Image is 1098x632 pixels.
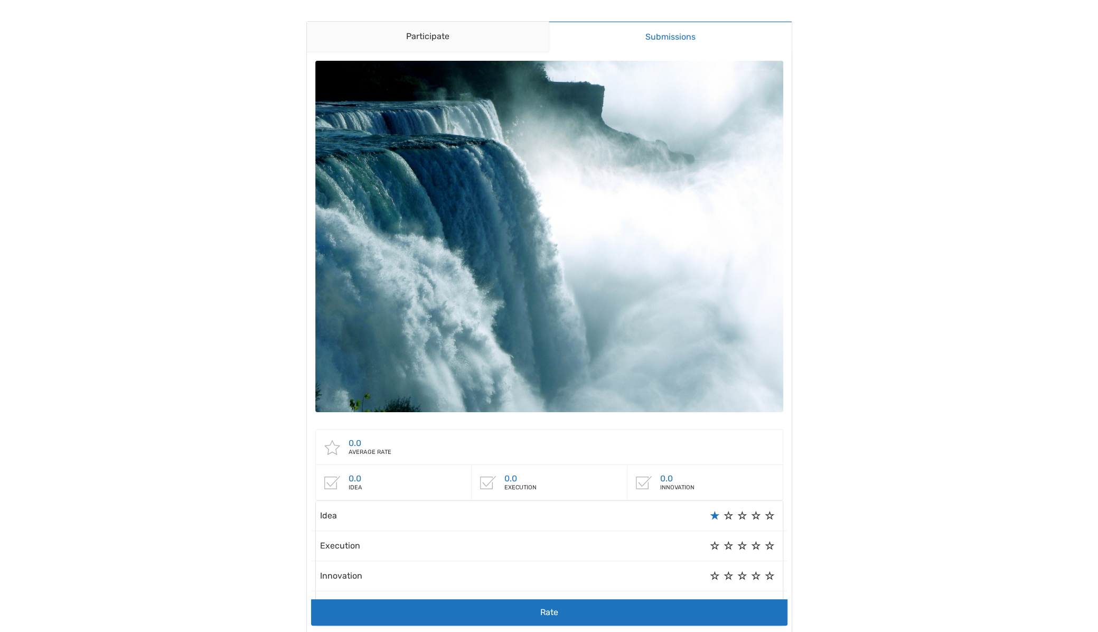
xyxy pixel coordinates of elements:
[349,449,391,456] div: Average rate
[349,484,362,491] div: Idea
[349,438,391,449] div: 0.0
[504,473,537,484] div: 0.0
[349,473,362,484] div: 0.0
[660,473,695,484] div: 0.0
[549,21,792,52] a: Submissions
[307,22,549,52] a: Participate
[320,540,360,552] label: Execution
[315,61,783,412] img: niagara-falls-218591_1920-1.jpg
[660,484,695,491] div: Innovation
[320,570,362,582] label: Innovation
[311,599,787,626] button: Rate
[320,509,337,522] label: Idea
[504,484,537,491] div: Execution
